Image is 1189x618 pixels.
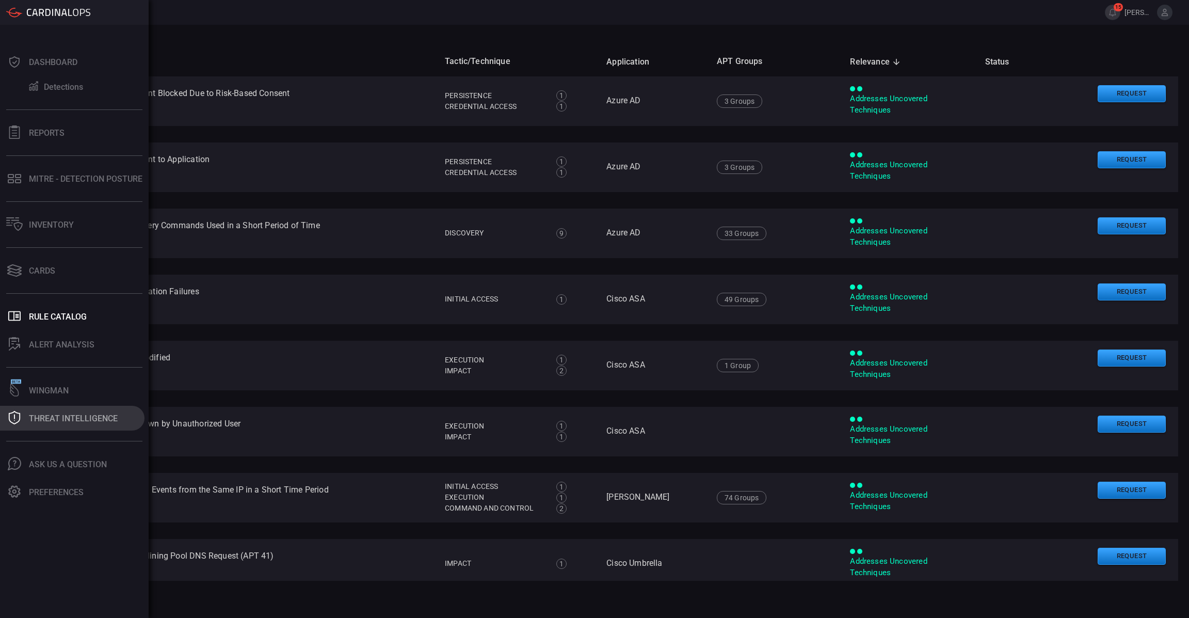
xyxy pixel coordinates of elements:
[850,424,968,446] div: Addresses Uncovered Techniques
[717,491,767,504] div: 74 Groups
[29,128,65,138] div: Reports
[44,82,83,92] div: Detections
[445,156,545,167] div: Persistence
[717,94,762,108] div: 3 Groups
[445,101,545,112] div: Credential Access
[1098,151,1166,168] button: Request
[445,294,545,305] div: Initial Access
[41,209,437,258] td: Azure AD - Multiple Discovery Commands Used in a Short Period of Time
[445,558,545,569] div: Impact
[445,492,545,503] div: Execution
[606,56,663,68] span: Application
[41,142,437,192] td: Azure AD - End User Consent to Application
[850,226,968,248] div: Addresses Uncovered Techniques
[1124,8,1153,17] span: [PERSON_NAME].[PERSON_NAME]
[598,341,709,390] td: Cisco ASA
[556,167,567,178] div: 1
[41,341,437,390] td: Cisco ASA - Boot Mode Modified
[556,355,567,365] div: 1
[29,57,77,67] div: Dashboard
[598,209,709,258] td: Azure AD
[1114,3,1123,11] span: 15
[556,559,567,569] div: 1
[445,355,545,366] div: Execution
[598,407,709,456] td: Cisco ASA
[29,340,94,350] div: ALERT ANALYSIS
[41,473,437,522] td: Cisco Meraki - Multiple IDS Events from the Same IP in a Short Time Period
[29,266,55,276] div: Cards
[556,90,567,101] div: 1
[1098,85,1166,102] button: Request
[445,432,545,442] div: Impact
[850,292,968,314] div: Addresses Uncovered Techniques
[445,503,545,514] div: Command and Control
[556,482,567,492] div: 1
[850,556,968,578] div: Addresses Uncovered Techniques
[709,47,842,76] th: APT Groups
[445,90,545,101] div: Persistence
[717,161,762,174] div: 3 Groups
[445,366,545,376] div: Impact
[1105,5,1120,20] button: 15
[598,142,709,192] td: Azure AD
[850,160,968,182] div: Addresses Uncovered Techniques
[717,359,759,372] div: 1 Group
[29,220,74,230] div: Inventory
[556,503,567,514] div: 2
[556,421,567,431] div: 1
[556,294,567,305] div: 1
[29,414,118,423] div: Threat Intelligence
[556,101,567,112] div: 1
[445,421,545,432] div: Execution
[41,407,437,456] td: Cisco ASA - Device Shutdown by Unauthorized User
[29,386,69,395] div: Wingman
[1098,548,1166,565] button: Request
[1098,217,1166,234] button: Request
[445,167,545,178] div: Credential Access
[1098,416,1166,433] button: Request
[598,539,709,589] td: Cisco Umbrella
[1098,482,1166,499] button: Request
[598,76,709,126] td: Azure AD
[445,481,545,492] div: Initial Access
[41,539,437,589] td: Cisco Umbrella - Monero Mining Pool DNS Request (APT 41)
[29,459,107,469] div: Ask Us A Question
[850,56,903,68] span: Relevance
[717,227,767,240] div: 33 Groups
[556,366,567,376] div: 2
[445,228,545,239] div: Discovery
[556,228,567,239] div: 9
[850,490,968,512] div: Addresses Uncovered Techniques
[556,493,567,503] div: 1
[29,487,84,497] div: Preferences
[556,432,567,442] div: 1
[717,293,767,306] div: 49 Groups
[437,47,598,76] th: Tactic/Technique
[29,312,87,322] div: Rule Catalog
[1098,350,1166,367] button: Request
[598,473,709,522] td: [PERSON_NAME]
[556,156,567,167] div: 1
[985,56,1023,68] span: Status
[1098,283,1166,300] button: Request
[598,275,709,324] td: Cisco ASA
[850,93,968,116] div: Addresses Uncovered Techniques
[850,358,968,380] div: Addresses Uncovered Techniques
[41,76,437,126] td: Azure AD - End User Consent Blocked Due to Risk-Based Consent
[41,275,437,324] td: Cisco ASA - BGP Authentication Failures
[29,174,142,184] div: MITRE - Detection Posture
